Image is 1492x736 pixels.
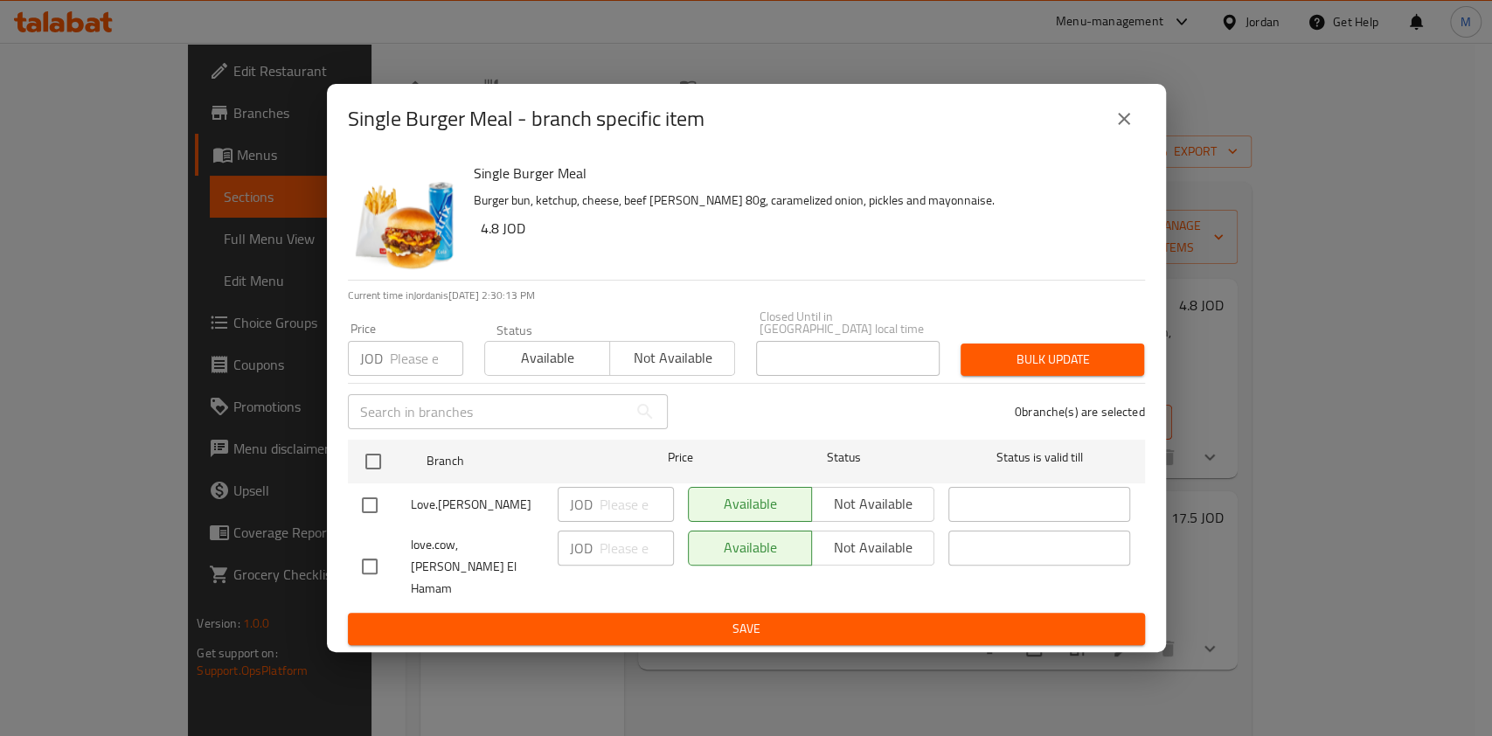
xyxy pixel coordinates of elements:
h6: Single Burger Meal [474,161,1131,185]
p: Current time in Jordan is [DATE] 2:30:13 PM [348,288,1145,303]
span: Price [622,447,739,469]
span: Bulk update [975,349,1130,371]
p: JOD [570,538,593,559]
span: Status is valid till [948,447,1130,469]
input: Search in branches [348,394,628,429]
input: Please enter price [600,531,674,566]
button: Not available [609,341,735,376]
p: Burger bun, ketchup, cheese, beef [PERSON_NAME] 80g, caramelized onion, pickles and mayonnaise. [474,190,1131,212]
span: Not available [617,345,728,371]
span: Love.[PERSON_NAME] [411,494,544,516]
p: 0 branche(s) are selected [1015,403,1145,420]
input: Please enter price [390,341,463,376]
h2: Single Burger Meal - branch specific item [348,105,704,133]
span: Status [753,447,934,469]
input: Please enter price [600,487,674,522]
p: JOD [570,494,593,515]
button: close [1103,98,1145,140]
span: love.cow, [PERSON_NAME] El Hamam [411,534,544,600]
img: Single Burger Meal [348,161,460,273]
span: Branch [427,450,608,472]
h6: 4.8 JOD [481,216,1131,240]
button: Save [348,613,1145,645]
span: Available [492,345,603,371]
button: Bulk update [961,344,1144,376]
button: Available [484,341,610,376]
span: Save [362,618,1131,640]
p: JOD [360,348,383,369]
